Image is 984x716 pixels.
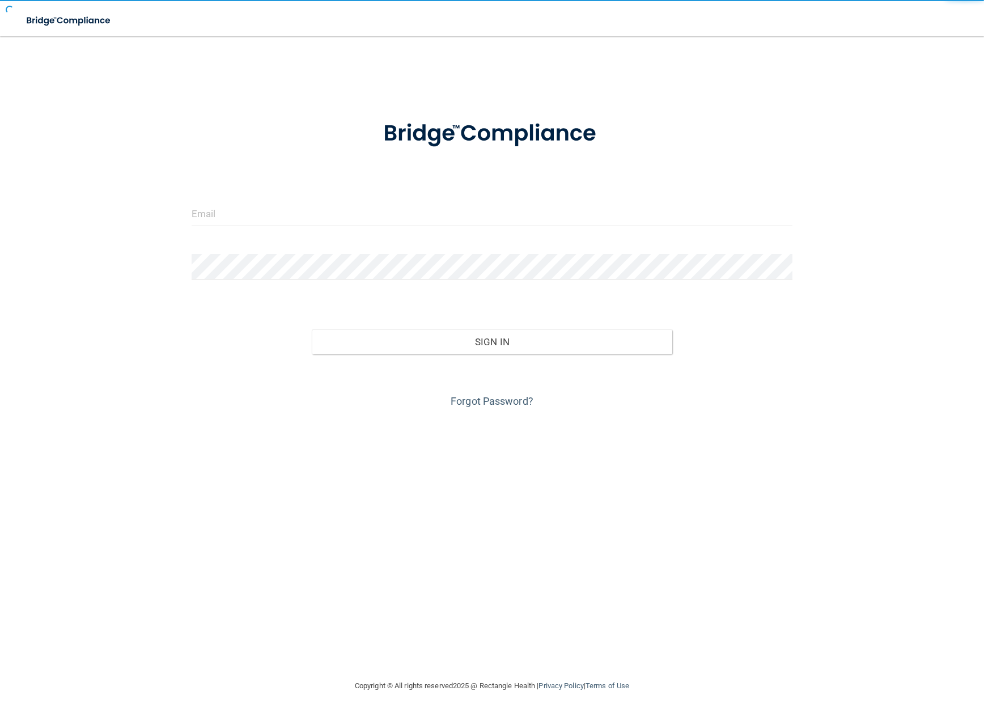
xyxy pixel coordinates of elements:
[538,681,583,690] a: Privacy Policy
[312,329,672,354] button: Sign In
[285,668,699,704] div: Copyright © All rights reserved 2025 @ Rectangle Health | |
[586,681,629,690] a: Terms of Use
[451,395,533,407] a: Forgot Password?
[192,201,792,226] input: Email
[360,104,624,163] img: bridge_compliance_login_screen.278c3ca4.svg
[17,9,121,32] img: bridge_compliance_login_screen.278c3ca4.svg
